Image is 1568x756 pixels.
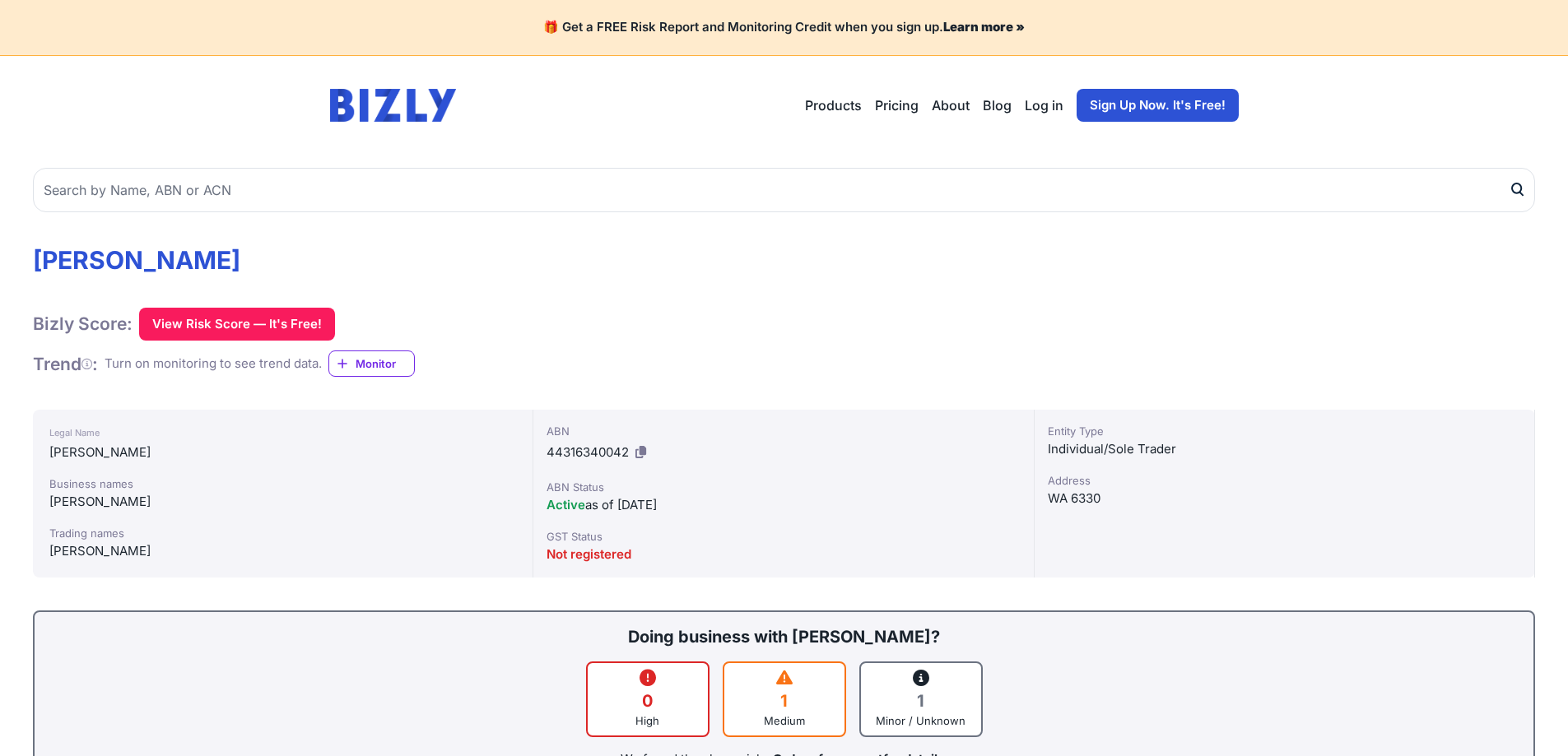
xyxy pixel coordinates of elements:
div: Minor / Unknown [868,712,975,729]
span: Active [547,497,585,513]
a: Learn more » [943,19,1025,35]
span: Not registered [547,546,631,562]
span: Monitor [356,355,414,372]
div: ABN Status [547,479,1020,495]
a: Monitor [328,350,415,377]
h1: Bizly Score: [33,313,133,335]
div: [PERSON_NAME] [49,541,516,561]
div: [PERSON_NAME] [49,443,516,462]
div: High [594,712,701,729]
div: Doing business with [PERSON_NAME]? [51,625,1517,648]
div: [PERSON_NAME] [49,492,516,512]
div: Legal Name [49,423,516,443]
div: Trading names [49,525,516,541]
h1: Trend : [33,353,98,375]
h1: [PERSON_NAME] [33,245,1535,275]
div: Business names [49,475,516,492]
div: Entity Type [1048,423,1521,439]
a: Blog [983,95,1012,115]
div: Turn on monitoring to see trend data. [105,355,322,373]
button: Products [805,95,862,115]
div: Individual/Sole Trader [1048,439,1521,459]
div: Medium [731,712,838,729]
div: as of [DATE] [547,495,1020,515]
h4: 🎁 Get a FREE Risk Report and Monitoring Credit when you sign up. [20,20,1548,35]
input: Search by Name, ABN or ACN [33,168,1535,212]
div: WA 6330 [1048,489,1521,508]
div: ABN [547,423,1020,439]
a: Sign Up Now. It's Free! [1077,89,1239,122]
a: About [932,95,970,115]
div: Address [1048,472,1521,489]
span: 44316340042 [547,444,629,460]
a: Log in [1025,95,1063,115]
div: 1 [731,689,838,712]
div: GST Status [547,528,1020,545]
div: 0 [594,689,701,712]
a: Pricing [875,95,919,115]
button: View Risk Score — It's Free! [139,308,335,341]
div: 1 [868,689,975,712]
